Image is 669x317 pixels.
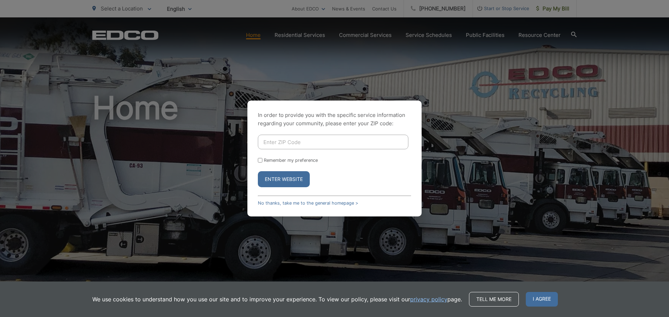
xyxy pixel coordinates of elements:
[410,295,447,303] a: privacy policy
[258,200,358,206] a: No thanks, take me to the general homepage >
[258,171,310,187] button: Enter Website
[258,111,411,128] p: In order to provide you with the specific service information regarding your community, please en...
[92,295,462,303] p: We use cookies to understand how you use our site and to improve your experience. To view our pol...
[258,135,408,149] input: Enter ZIP Code
[469,292,519,307] a: Tell me more
[264,158,318,163] label: Remember my preference
[526,292,558,307] span: I agree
